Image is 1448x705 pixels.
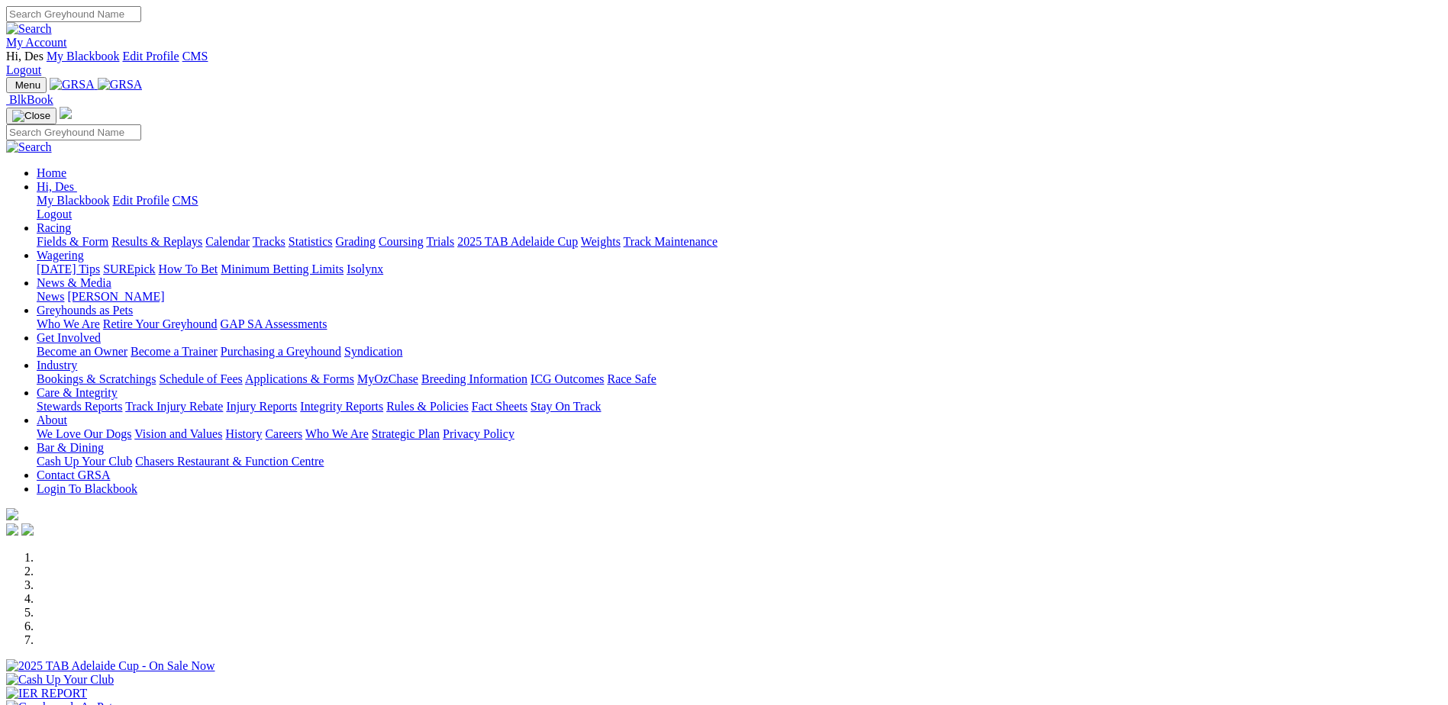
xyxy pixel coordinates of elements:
[50,78,95,92] img: GRSA
[624,235,718,248] a: Track Maintenance
[379,235,424,248] a: Coursing
[37,221,71,234] a: Racing
[426,235,454,248] a: Trials
[134,427,222,440] a: Vision and Values
[221,317,327,330] a: GAP SA Assessments
[37,208,72,221] a: Logout
[37,235,108,248] a: Fields & Form
[37,372,156,385] a: Bookings & Scratchings
[103,317,218,330] a: Retire Your Greyhound
[253,235,285,248] a: Tracks
[37,468,110,481] a: Contact GRSA
[122,50,179,63] a: Edit Profile
[265,427,302,440] a: Careers
[47,50,120,63] a: My Blackbook
[37,482,137,495] a: Login To Blackbook
[225,427,262,440] a: History
[37,317,1442,331] div: Greyhounds as Pets
[6,63,41,76] a: Logout
[37,331,101,344] a: Get Involved
[531,400,601,413] a: Stay On Track
[37,262,1442,276] div: Wagering
[12,110,50,122] img: Close
[336,235,376,248] a: Grading
[37,262,100,275] a: [DATE] Tips
[347,262,383,275] a: Isolynx
[37,345,127,358] a: Become an Owner
[111,235,202,248] a: Results & Replays
[6,124,141,140] input: Search
[37,345,1442,359] div: Get Involved
[37,427,131,440] a: We Love Our Dogs
[421,372,527,385] a: Breeding Information
[581,235,621,248] a: Weights
[113,194,169,207] a: Edit Profile
[37,180,77,193] a: Hi, Des
[443,427,514,440] a: Privacy Policy
[221,262,343,275] a: Minimum Betting Limits
[6,659,215,673] img: 2025 TAB Adelaide Cup - On Sale Now
[6,140,52,154] img: Search
[37,455,132,468] a: Cash Up Your Club
[6,77,47,93] button: Toggle navigation
[37,304,133,317] a: Greyhounds as Pets
[386,400,469,413] a: Rules & Policies
[37,400,122,413] a: Stewards Reports
[15,79,40,91] span: Menu
[372,427,440,440] a: Strategic Plan
[6,6,141,22] input: Search
[9,93,53,106] span: BlkBook
[226,400,297,413] a: Injury Reports
[531,372,604,385] a: ICG Outcomes
[6,50,44,63] span: Hi, Des
[245,372,354,385] a: Applications & Forms
[6,673,114,687] img: Cash Up Your Club
[67,290,164,303] a: [PERSON_NAME]
[182,50,208,63] a: CMS
[37,194,110,207] a: My Blackbook
[607,372,656,385] a: Race Safe
[457,235,578,248] a: 2025 TAB Adelaide Cup
[37,249,84,262] a: Wagering
[60,107,72,119] img: logo-grsa-white.png
[37,372,1442,386] div: Industry
[159,372,242,385] a: Schedule of Fees
[305,427,369,440] a: Who We Are
[37,455,1442,468] div: Bar & Dining
[37,386,118,399] a: Care & Integrity
[6,687,87,700] img: IER REPORT
[173,194,198,207] a: CMS
[131,345,218,358] a: Become a Trainer
[103,262,155,275] a: SUREpick
[6,523,18,536] img: facebook.svg
[98,78,143,92] img: GRSA
[221,345,341,358] a: Purchasing a Greyhound
[37,400,1442,414] div: Care & Integrity
[37,180,74,193] span: Hi, Des
[37,194,1442,221] div: Hi, Des
[6,93,53,106] a: BlkBook
[289,235,333,248] a: Statistics
[472,400,527,413] a: Fact Sheets
[6,50,1442,77] div: My Account
[357,372,418,385] a: MyOzChase
[37,414,67,427] a: About
[37,235,1442,249] div: Racing
[6,36,67,49] a: My Account
[300,400,383,413] a: Integrity Reports
[344,345,402,358] a: Syndication
[125,400,223,413] a: Track Injury Rebate
[37,276,111,289] a: News & Media
[159,262,218,275] a: How To Bet
[21,523,34,536] img: twitter.svg
[37,290,1442,304] div: News & Media
[37,359,77,372] a: Industry
[37,317,100,330] a: Who We Are
[37,427,1442,441] div: About
[6,508,18,520] img: logo-grsa-white.png
[6,22,52,36] img: Search
[37,290,64,303] a: News
[37,166,66,179] a: Home
[135,455,324,468] a: Chasers Restaurant & Function Centre
[37,441,104,454] a: Bar & Dining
